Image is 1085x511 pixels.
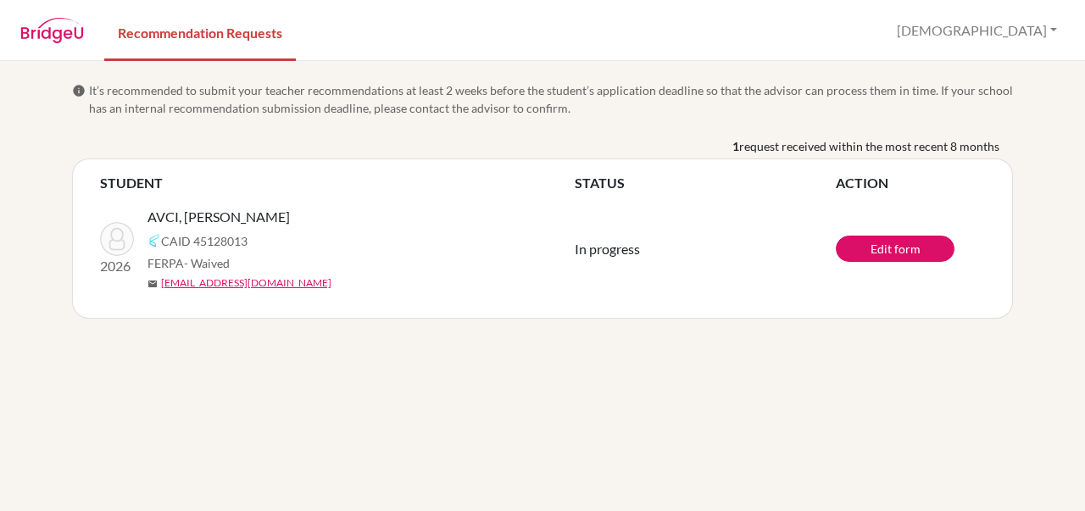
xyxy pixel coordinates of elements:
[72,84,86,97] span: info
[836,173,985,193] th: ACTION
[147,254,230,272] span: FERPA
[100,256,134,276] p: 2026
[100,222,134,256] img: AVCI, Ahmet Deniz
[89,81,1013,117] span: It’s recommended to submit your teacher recommendations at least 2 weeks before the student’s app...
[184,256,230,270] span: - Waived
[104,3,296,61] a: Recommendation Requests
[147,279,158,289] span: mail
[147,207,290,227] span: AVCI, [PERSON_NAME]
[732,137,739,155] b: 1
[889,14,1065,47] button: [DEMOGRAPHIC_DATA]
[147,234,161,247] img: Common App logo
[575,173,836,193] th: STATUS
[161,232,248,250] span: CAID 45128013
[836,236,954,262] a: Edit form
[100,173,575,193] th: STUDENT
[739,137,999,155] span: request received within the most recent 8 months
[161,275,331,291] a: [EMAIL_ADDRESS][DOMAIN_NAME]
[20,18,84,43] img: BridgeU logo
[575,241,640,257] span: In progress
